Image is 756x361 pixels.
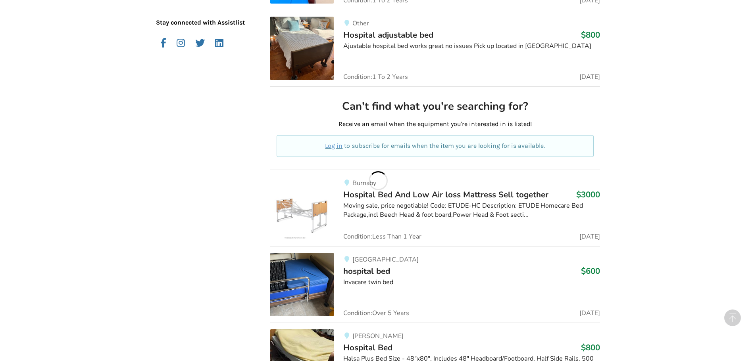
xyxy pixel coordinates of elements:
[343,278,600,287] div: Invacare twin bed
[343,74,408,80] span: Condition: 1 To 2 Years
[581,342,600,353] h3: $800
[343,265,390,277] span: hospital bed
[579,74,600,80] span: [DATE]
[352,255,419,264] span: [GEOGRAPHIC_DATA]
[576,189,600,200] h3: $3000
[352,19,369,28] span: Other
[581,30,600,40] h3: $800
[343,189,548,200] span: Hospital Bed And Low Air loss Mattress Sell ​​together
[343,233,421,240] span: Condition: Less Than 1 Year
[352,332,404,340] span: [PERSON_NAME]
[270,176,334,240] img: bedroom equipment-hospital bed and low air loss mattress sell ​​together
[277,99,594,113] h2: Can't find what you're searching for?
[343,310,409,316] span: Condition: Over 5 Years
[325,142,342,149] a: Log in
[343,342,392,353] span: Hospital Bed
[579,310,600,316] span: [DATE]
[343,201,600,220] div: Moving sale, price negotiable! Code: ETUDE-HC Description: ETUDE Homecare Bed Package,incl Beech ...
[343,29,433,40] span: Hospital adjustable bed
[270,253,334,316] img: bedroom equipment-hospital bed
[270,246,600,323] a: bedroom equipment-hospital bed[GEOGRAPHIC_DATA]hospital bed$600Invacare twin bedCondition:Over 5 ...
[270,17,334,80] img: bedroom equipment-hospital adjustable bed
[286,141,584,151] p: to subscribe for emails when the item you are looking for is available.
[352,179,376,187] span: Burnaby
[579,233,600,240] span: [DATE]
[270,10,600,86] a: bedroom equipment-hospital adjustable bed OtherHospital adjustable bed$800Ajustable hospital bed ...
[343,42,600,51] div: Ajustable hospital bed works great no issues Pick up located in [GEOGRAPHIC_DATA]
[581,266,600,276] h3: $600
[270,170,600,246] a: bedroom equipment-hospital bed and low air loss mattress sell ​​togetherBurnabyHospital Bed And L...
[277,120,594,129] p: Receive an email when the equipment you're interested in is listed!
